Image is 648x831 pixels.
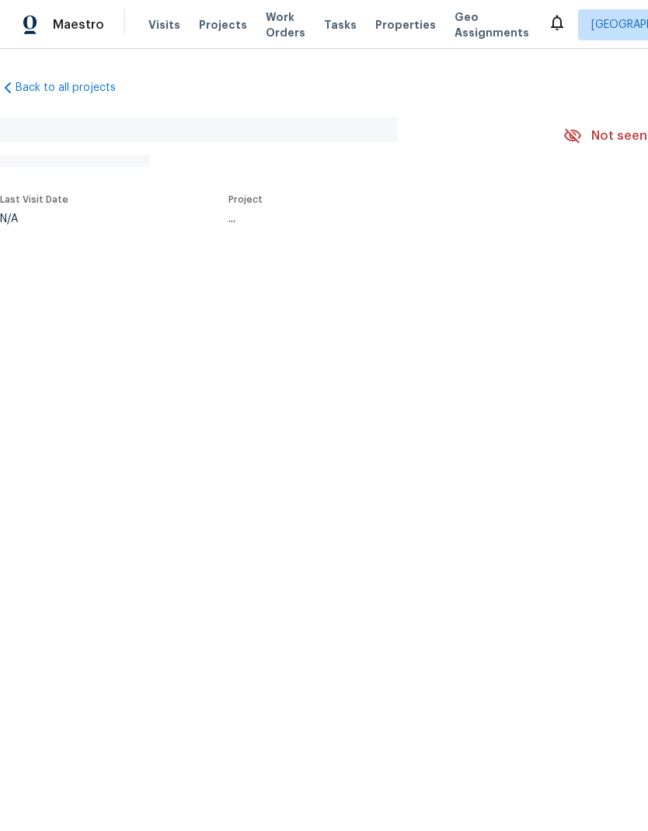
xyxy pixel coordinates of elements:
[266,9,305,40] span: Work Orders
[375,17,436,33] span: Properties
[228,195,263,204] span: Project
[199,17,247,33] span: Projects
[228,214,527,224] div: ...
[324,19,357,30] span: Tasks
[455,9,529,40] span: Geo Assignments
[53,17,104,33] span: Maestro
[148,17,180,33] span: Visits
